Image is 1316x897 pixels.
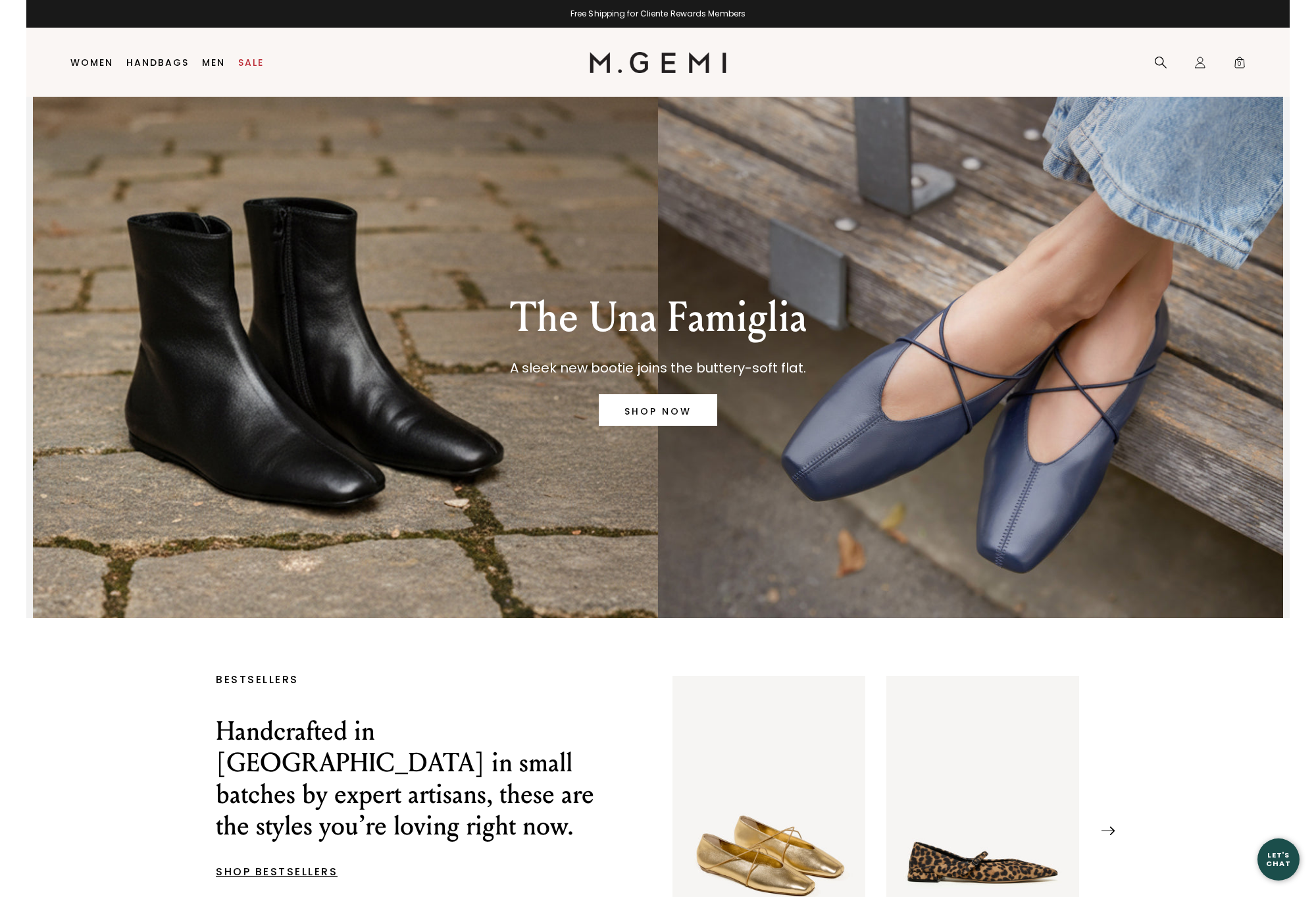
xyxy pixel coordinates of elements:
[26,9,1290,19] div: Free Shipping for Cliente Rewards Members
[510,357,807,378] p: A sleek new bootie joins the buttery-soft flat.
[126,57,189,68] a: Handbags
[1257,851,1300,867] div: Let's Chat
[216,715,609,842] p: Handcrafted in [GEOGRAPHIC_DATA] in small batches by expert artisans, these are the styles you’re...
[590,52,727,73] img: M.Gemi
[70,57,113,68] a: Women
[202,57,225,68] a: Men
[238,57,264,68] a: Sale
[1233,59,1246,72] span: 0
[1101,827,1115,835] img: Next Arrow
[599,394,717,426] a: SHOP NOW
[216,868,609,876] p: SHOP BESTSELLERS
[216,676,609,684] p: BESTSELLERS
[510,294,807,342] p: The Una Famiglia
